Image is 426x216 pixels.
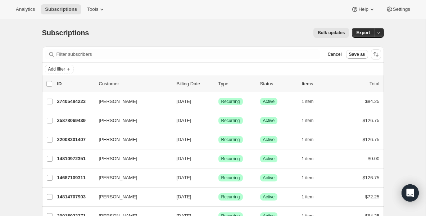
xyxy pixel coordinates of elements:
[363,118,380,123] span: $126.75
[302,80,338,87] div: Items
[313,28,349,38] button: Bulk updates
[95,153,167,165] button: [PERSON_NAME]
[365,99,380,104] span: $84.25
[57,136,93,143] p: 22008201407
[363,175,380,180] span: $126.75
[57,154,380,164] div: 14810972351[PERSON_NAME][DATE]SuccessRecurringSuccessActive1 item$0.00
[302,116,322,126] button: 1 item
[263,175,275,181] span: Active
[370,80,379,87] p: Total
[99,80,171,87] p: Customer
[83,4,110,14] button: Tools
[12,4,39,14] button: Analytics
[221,99,240,104] span: Recurring
[95,191,167,203] button: [PERSON_NAME]
[263,137,275,143] span: Active
[356,30,370,36] span: Export
[177,175,191,180] span: [DATE]
[57,96,380,107] div: 27405484223[PERSON_NAME][DATE]SuccessRecurringSuccessActive1 item$84.25
[57,98,93,105] p: 27405484223
[368,156,380,161] span: $0.00
[41,4,81,14] button: Subscriptions
[48,66,65,72] span: Add filter
[302,118,314,123] span: 1 item
[99,155,137,162] span: [PERSON_NAME]
[99,193,137,201] span: [PERSON_NAME]
[95,172,167,184] button: [PERSON_NAME]
[57,116,380,126] div: 25878069439[PERSON_NAME][DATE]SuccessRecurringSuccessActive1 item$126.75
[346,50,368,59] button: Save as
[327,51,341,57] span: Cancel
[302,154,322,164] button: 1 item
[352,28,374,38] button: Export
[57,80,380,87] div: IDCustomerBilling DateTypeStatusItemsTotal
[16,6,35,12] span: Analytics
[57,155,93,162] p: 14810972351
[402,184,419,202] div: Open Intercom Messenger
[302,156,314,162] span: 1 item
[318,30,345,36] span: Bulk updates
[221,156,240,162] span: Recurring
[302,192,322,202] button: 1 item
[57,193,93,201] p: 14814707903
[221,137,240,143] span: Recurring
[358,6,368,12] span: Help
[45,6,77,12] span: Subscriptions
[302,175,314,181] span: 1 item
[302,96,322,107] button: 1 item
[57,135,380,145] div: 22008201407[PERSON_NAME][DATE]SuccessRecurringSuccessActive1 item$126.75
[57,80,93,87] p: ID
[177,137,191,142] span: [DATE]
[177,80,213,87] p: Billing Date
[365,194,380,199] span: $72.25
[221,194,240,200] span: Recurring
[57,174,93,181] p: 14687109311
[57,117,93,124] p: 25878069439
[177,156,191,161] span: [DATE]
[221,175,240,181] span: Recurring
[349,51,365,57] span: Save as
[57,192,380,202] div: 14814707903[PERSON_NAME][DATE]SuccessRecurringSuccessActive1 item$72.25
[393,6,410,12] span: Settings
[302,137,314,143] span: 1 item
[177,99,191,104] span: [DATE]
[99,117,137,124] span: [PERSON_NAME]
[99,98,137,105] span: [PERSON_NAME]
[302,173,322,183] button: 1 item
[177,194,191,199] span: [DATE]
[99,136,137,143] span: [PERSON_NAME]
[302,194,314,200] span: 1 item
[57,173,380,183] div: 14687109311[PERSON_NAME][DATE]SuccessRecurringSuccessActive1 item$126.75
[263,99,275,104] span: Active
[177,118,191,123] span: [DATE]
[263,194,275,200] span: Active
[95,96,167,107] button: [PERSON_NAME]
[56,49,321,59] input: Filter subscribers
[302,135,322,145] button: 1 item
[260,80,296,87] p: Status
[371,49,381,59] button: Sort the results
[363,137,380,142] span: $126.75
[87,6,98,12] span: Tools
[302,99,314,104] span: 1 item
[218,80,254,87] div: Type
[95,134,167,145] button: [PERSON_NAME]
[325,50,344,59] button: Cancel
[42,29,89,37] span: Subscriptions
[95,115,167,126] button: [PERSON_NAME]
[99,174,137,181] span: [PERSON_NAME]
[221,118,240,123] span: Recurring
[263,156,275,162] span: Active
[263,118,275,123] span: Active
[381,4,414,14] button: Settings
[45,65,74,73] button: Add filter
[347,4,380,14] button: Help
